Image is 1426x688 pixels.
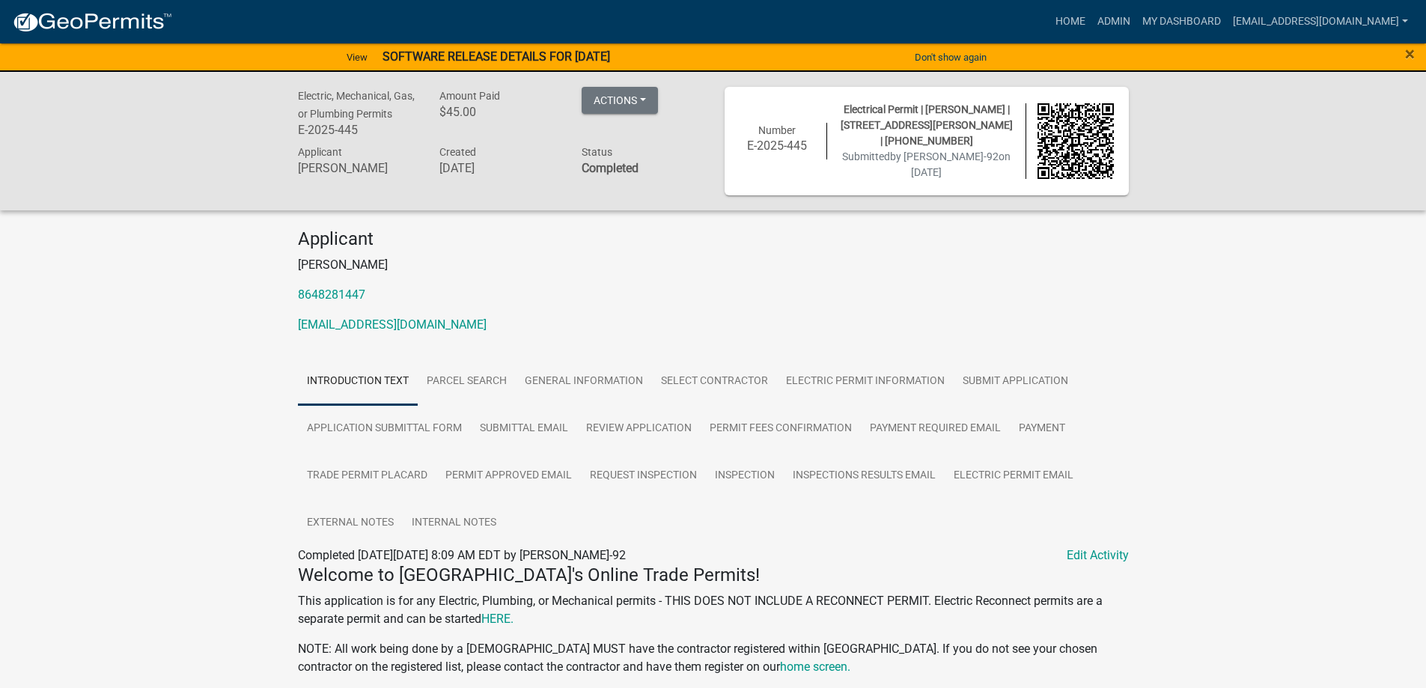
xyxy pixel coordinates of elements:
[418,358,516,406] a: Parcel search
[945,452,1082,500] a: Electric Permit Email
[701,405,861,453] a: Permit Fees Confirmation
[577,405,701,453] a: Review Application
[954,358,1077,406] a: Submit Application
[439,105,559,119] h6: $45.00
[581,452,706,500] a: Request Inspection
[471,405,577,453] a: Submittal Email
[784,452,945,500] a: Inspections Results Email
[298,564,1129,586] h4: Welcome to [GEOGRAPHIC_DATA]'s Online Trade Permits!
[439,146,476,158] span: Created
[1010,405,1074,453] a: Payment
[298,452,436,500] a: Trade Permit Placard
[298,499,403,547] a: External Notes
[298,317,487,332] a: [EMAIL_ADDRESS][DOMAIN_NAME]
[298,146,342,158] span: Applicant
[1405,45,1415,63] button: Close
[842,150,1011,178] span: Submitted on [DATE]
[298,640,1129,676] p: NOTE: All work being done by a [DEMOGRAPHIC_DATA] MUST have the contractor registered within [GEO...
[582,146,612,158] span: Status
[298,161,418,175] h6: [PERSON_NAME]
[1091,7,1136,36] a: Admin
[481,612,514,626] a: HERE.
[582,87,658,114] button: Actions
[740,138,816,153] h6: E-2025-445
[439,90,500,102] span: Amount Paid
[298,256,1129,274] p: [PERSON_NAME]
[652,358,777,406] a: Select Contractor
[298,123,418,137] h6: E-2025-445
[1067,547,1129,564] a: Edit Activity
[1405,43,1415,64] span: ×
[1049,7,1091,36] a: Home
[1037,103,1114,180] img: QR code
[841,103,1013,147] span: Electrical Permit | [PERSON_NAME] | [STREET_ADDRESS][PERSON_NAME] | [PHONE_NUMBER]
[1227,7,1414,36] a: [EMAIL_ADDRESS][DOMAIN_NAME]
[298,358,418,406] a: Introduction Text
[777,358,954,406] a: Electric Permit Information
[298,228,1129,250] h4: Applicant
[383,49,610,64] strong: SOFTWARE RELEASE DETAILS FOR [DATE]
[582,161,639,175] strong: Completed
[298,287,365,302] a: 8648281447
[1136,7,1227,36] a: My Dashboard
[298,90,415,120] span: Electric, Mechanical, Gas, or Plumbing Permits
[758,124,796,136] span: Number
[516,358,652,406] a: General Information
[706,452,784,500] a: Inspection
[341,45,374,70] a: View
[298,405,471,453] a: Application Submittal Form
[403,499,505,547] a: Internal Notes
[890,150,999,162] span: by [PERSON_NAME]-92
[298,548,626,562] span: Completed [DATE][DATE] 8:09 AM EDT by [PERSON_NAME]-92
[909,45,993,70] button: Don't show again
[436,452,581,500] a: Permit Approved Email
[439,161,559,175] h6: [DATE]
[298,592,1129,628] p: This application is for any Electric, Plumbing, or Mechanical permits - THIS DOES NOT INCLUDE A R...
[861,405,1010,453] a: Payment Required Email
[780,660,850,674] a: home screen.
